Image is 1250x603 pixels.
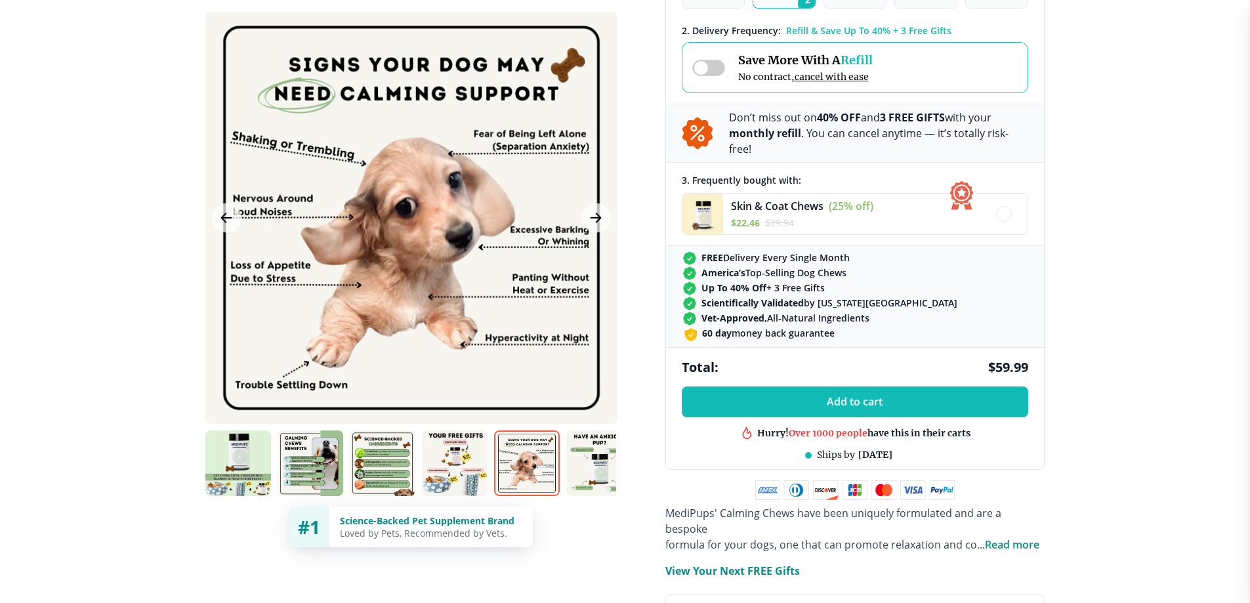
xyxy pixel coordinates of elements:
[298,514,320,539] span: #1
[817,449,855,461] span: Ships by
[340,514,522,527] div: Science-Backed Pet Supplement Brand
[701,266,745,279] strong: America’s
[701,297,957,309] span: by [US_STATE][GEOGRAPHIC_DATA]
[701,281,766,294] strong: Up To 40% Off
[701,266,846,279] span: Top-Selling Dog Chews
[829,199,873,213] span: (25% off)
[682,174,801,186] span: 3 . Frequently bought with:
[880,110,945,125] b: 3 FREE GIFTS
[581,203,611,233] button: Next Image
[665,537,977,552] span: formula for your dogs, one that can promote relaxation and co
[841,52,873,68] span: Refill
[340,527,522,539] div: Loved by Pets, Recommended by Vets.
[738,71,873,83] span: No contract,
[701,297,804,309] strong: Scientifically Validated
[205,430,271,496] img: Calming Chews | Natural Dog Supplements
[755,480,955,500] img: payment methods
[789,426,867,438] span: Over 1000 people
[278,430,343,496] img: Calming Chews | Natural Dog Supplements
[350,430,415,496] img: Calming Chews | Natural Dog Supplements
[817,110,861,125] b: 40% OFF
[977,537,1039,552] span: ...
[212,203,241,233] button: Previous Image
[701,251,723,264] strong: FREE
[701,251,850,264] span: Delivery Every Single Month
[665,563,800,579] p: View Your Next FREE Gifts
[701,312,869,324] span: All-Natural Ingredients
[731,217,760,229] span: $ 22.46
[731,199,823,213] span: Skin & Coat Chews
[665,506,1001,536] span: MediPups' Calming Chews have been uniquely formulated and are a bespoke
[682,386,1028,417] button: Add to cart
[738,52,873,68] span: Save More With A
[786,24,951,37] span: Refill & Save Up To 40% + 3 Free Gifts
[757,426,970,439] div: Hurry! have this in their carts
[858,449,892,461] span: [DATE]
[422,430,488,496] img: Calming Chews | Natural Dog Supplements
[682,24,781,37] span: 2 . Delivery Frequency:
[682,358,719,376] span: Total:
[701,281,825,294] span: + 3 Free Gifts
[682,194,723,234] img: Skin & Coat Chews - Medipups
[729,126,801,140] b: monthly refill
[827,396,883,408] span: Add to cart
[765,217,794,229] span: $ 29.94
[566,430,632,496] img: Calming Chews | Natural Dog Supplements
[985,537,1039,552] span: Read more
[494,430,560,496] img: Calming Chews | Natural Dog Supplements
[701,312,767,324] strong: Vet-Approved,
[988,358,1028,376] span: $ 59.99
[729,110,1028,157] p: Don’t miss out on and with your . You can cancel anytime — it’s totally risk-free!
[702,327,835,339] span: money back guarantee
[795,71,869,83] span: cancel with ease
[702,327,732,339] strong: 60 day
